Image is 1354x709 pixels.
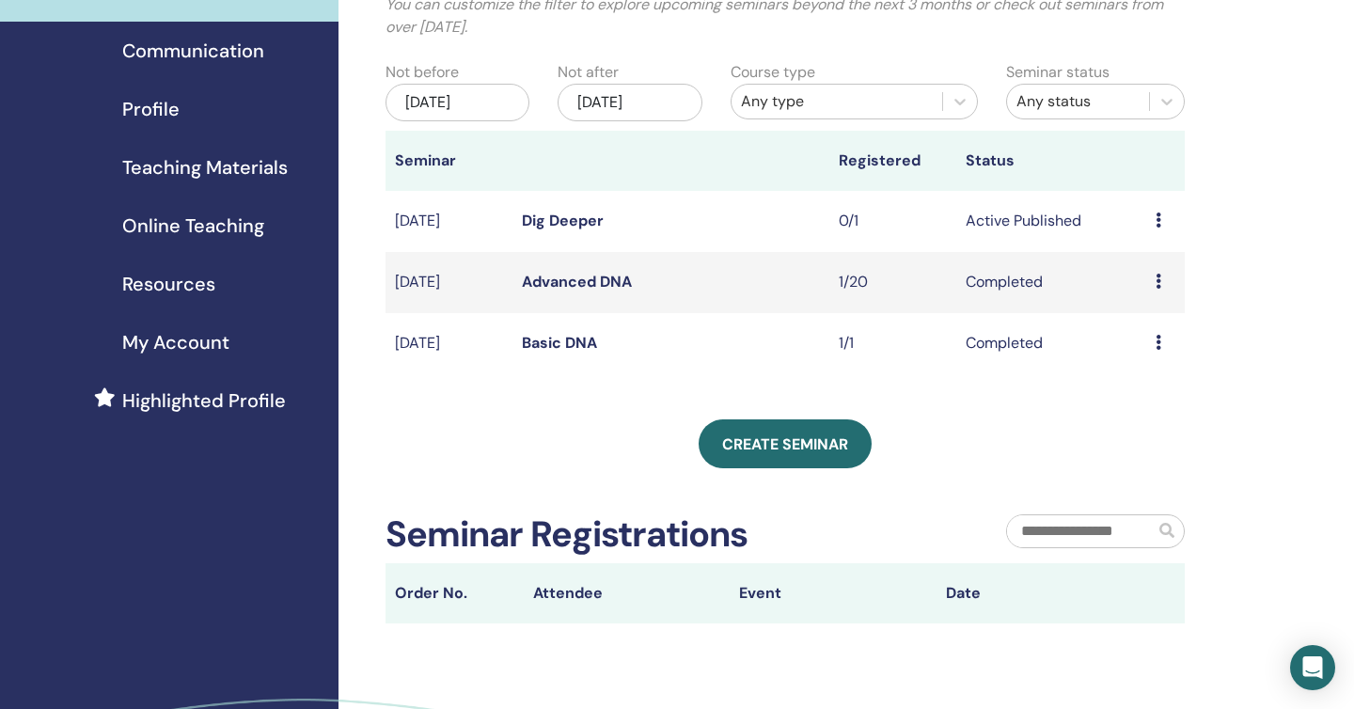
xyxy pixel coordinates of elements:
[122,95,180,123] span: Profile
[386,252,512,313] td: [DATE]
[386,84,529,121] div: [DATE]
[122,153,288,181] span: Teaching Materials
[730,563,937,623] th: Event
[386,513,748,557] h2: Seminar Registrations
[558,84,701,121] div: [DATE]
[829,191,956,252] td: 0/1
[956,252,1146,313] td: Completed
[522,333,597,353] a: Basic DNA
[386,131,512,191] th: Seminar
[522,211,604,230] a: Dig Deeper
[122,212,264,240] span: Online Teaching
[522,272,632,291] a: Advanced DNA
[1016,90,1140,113] div: Any status
[1290,645,1335,690] div: Open Intercom Messenger
[122,270,215,298] span: Resources
[558,61,619,84] label: Not after
[722,434,848,454] span: Create seminar
[122,37,264,65] span: Communication
[1006,61,1110,84] label: Seminar status
[386,61,459,84] label: Not before
[956,313,1146,374] td: Completed
[731,61,815,84] label: Course type
[699,419,872,468] a: Create seminar
[122,328,229,356] span: My Account
[956,131,1146,191] th: Status
[741,90,933,113] div: Any type
[829,252,956,313] td: 1/20
[829,313,956,374] td: 1/1
[956,191,1146,252] td: Active Published
[829,131,956,191] th: Registered
[386,191,512,252] td: [DATE]
[386,563,524,623] th: Order No.
[524,563,731,623] th: Attendee
[937,563,1143,623] th: Date
[122,386,286,415] span: Highlighted Profile
[386,313,512,374] td: [DATE]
